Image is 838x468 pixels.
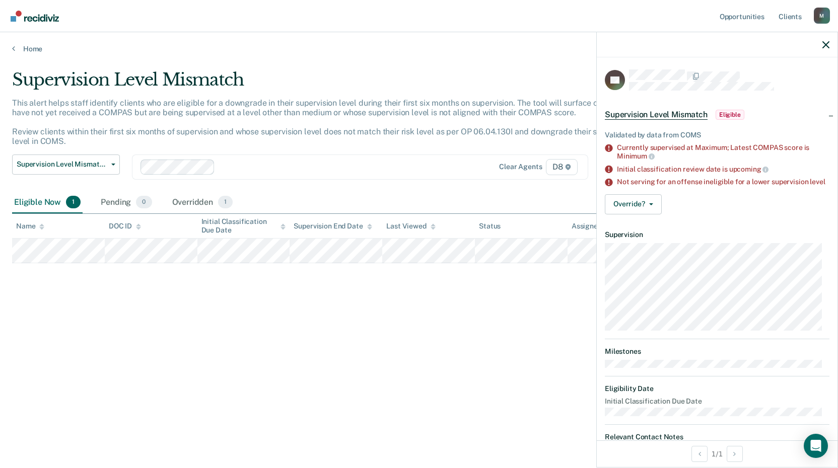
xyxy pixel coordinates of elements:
a: Home [12,44,826,53]
div: Currently supervised at Maximum; Latest COMPAS score is [617,143,829,161]
dt: Supervision [605,230,829,239]
span: D8 [546,159,578,175]
div: Supervision End Date [294,222,372,230]
div: Initial Classification Due Date [201,217,286,235]
div: Last Viewed [386,222,435,230]
button: Override? [605,194,662,214]
div: Supervision Level Mismatch [12,69,641,98]
dt: Milestones [605,347,829,356]
div: Status [479,222,501,230]
dt: Initial Classification Due Date [605,397,829,406]
span: Minimum [617,152,655,160]
span: Supervision Level Mismatch [17,160,107,169]
span: Eligible [716,110,744,120]
img: Recidiviz [11,11,59,22]
button: Previous Opportunity [691,446,708,462]
button: Profile dropdown button [814,8,830,24]
span: upcoming [729,165,769,173]
dt: Eligibility Date [605,384,829,393]
div: Pending [99,192,154,214]
span: 0 [136,196,152,209]
div: Name [16,222,44,230]
div: Assigned to [572,222,619,230]
span: 1 [66,196,81,209]
div: DOC ID [109,222,141,230]
span: Supervision Level Mismatch [605,110,708,120]
div: Initial classification review date is [617,165,829,174]
div: Validated by data from COMS [605,131,829,139]
div: 1 / 1 [597,440,837,467]
p: This alert helps staff identify clients who are eligible for a downgrade in their supervision lev... [12,98,635,146]
span: level [810,178,825,186]
div: Not serving for an offense ineligible for a lower supervision [617,178,829,186]
div: Open Intercom Messenger [804,434,828,458]
dt: Relevant Contact Notes [605,433,829,441]
div: Overridden [170,192,235,214]
div: Clear agents [499,163,542,171]
span: 1 [218,196,233,209]
div: Supervision Level MismatchEligible [597,99,837,131]
button: Next Opportunity [727,446,743,462]
div: M [814,8,830,24]
div: Eligible Now [12,192,83,214]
